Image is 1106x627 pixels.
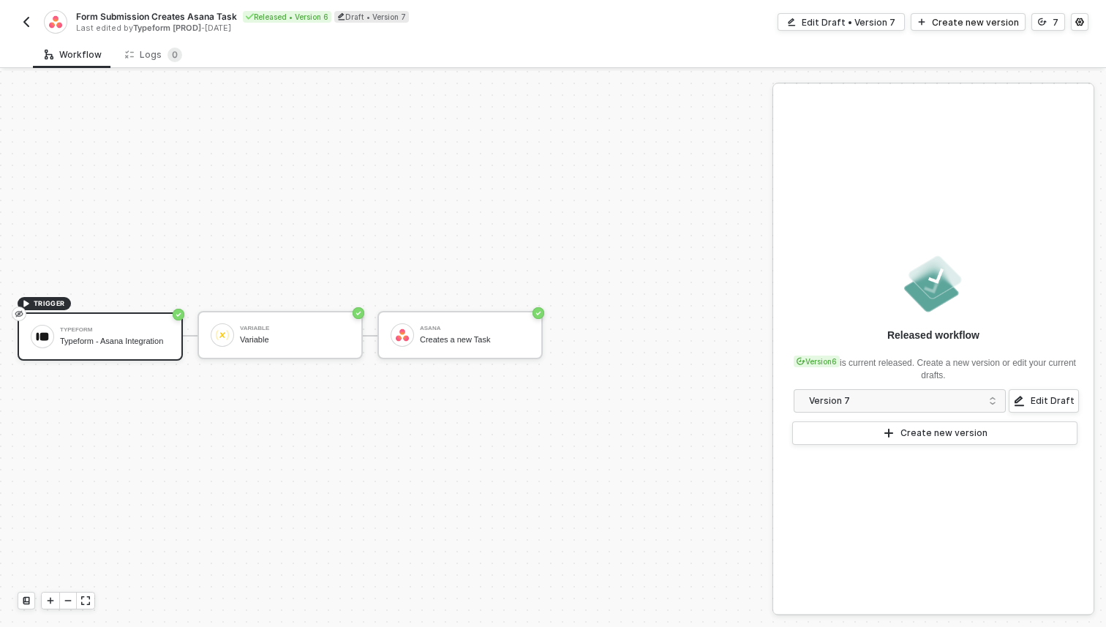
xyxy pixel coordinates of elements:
img: released.png [901,252,966,316]
div: Version 6 [794,356,840,367]
div: Released workflow [887,328,979,342]
div: Workflow [45,49,102,61]
img: icon [216,328,229,342]
img: icon [396,328,409,342]
span: icon-success-page [533,307,544,319]
span: icon-versioning [1038,18,1047,26]
div: is current released. Create a new version or edit your current drafts. [791,348,1076,382]
div: Edit Draft • Version 7 [802,16,895,29]
span: icon-play [917,18,926,26]
span: icon-edit [1013,395,1025,407]
span: Typeform [PROD] [133,23,201,33]
div: 7 [1053,16,1058,29]
span: icon-play [46,596,55,605]
span: icon-success-page [173,309,184,320]
button: Create new version [792,421,1077,445]
span: icon-versioning [797,357,805,366]
div: Create new version [900,427,987,439]
div: Asana [420,326,530,331]
span: icon-play [883,427,895,439]
span: icon-edit [337,12,345,20]
img: icon [36,330,49,343]
span: icon-play [22,299,31,308]
div: Variable [240,326,350,331]
span: icon-minus [64,596,72,605]
div: Version 7 [809,393,981,409]
div: Released • Version 6 [243,11,331,23]
button: Create new version [911,13,1026,31]
div: Logs [125,48,182,62]
span: icon-expand [81,596,90,605]
span: eye-invisible [15,308,23,320]
div: Variable [240,335,350,345]
span: TRIGGER [34,298,65,309]
div: Create new version [932,16,1019,29]
span: icon-settings [1075,18,1084,26]
sup: 0 [168,48,182,62]
button: Edit Draft • Version 7 [778,13,905,31]
span: Form Submission Creates Asana Task [76,10,237,23]
div: Typeform - Asana Integration [60,337,170,346]
img: back [20,16,32,28]
button: Edit Draft [1009,389,1079,413]
img: integration-icon [49,15,61,29]
button: back [18,13,35,31]
span: icon-success-page [353,307,364,319]
div: Draft • Version 7 [334,11,409,23]
span: icon-edit [787,18,796,26]
div: Typeform [60,327,170,333]
div: Creates a new Task [420,335,530,345]
button: 7 [1031,13,1065,31]
div: Edit Draft [1031,395,1075,407]
div: Last edited by - [DATE] [76,23,552,34]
